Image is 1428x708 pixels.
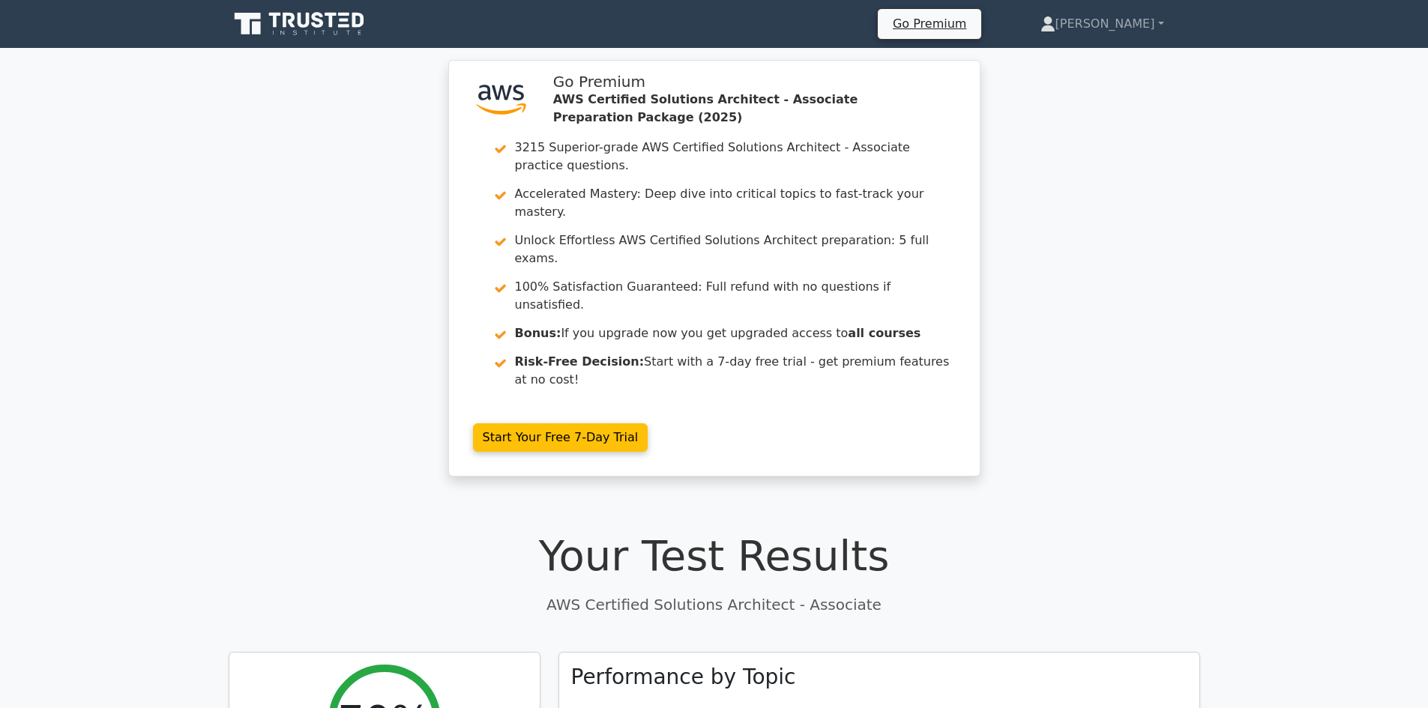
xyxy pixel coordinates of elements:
h1: Your Test Results [229,530,1200,581]
a: Go Premium [884,13,975,34]
h3: Performance by Topic [571,665,796,690]
a: Start Your Free 7-Day Trial [473,423,648,452]
p: AWS Certified Solutions Architect - Associate [229,593,1200,616]
a: [PERSON_NAME] [1004,9,1200,39]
